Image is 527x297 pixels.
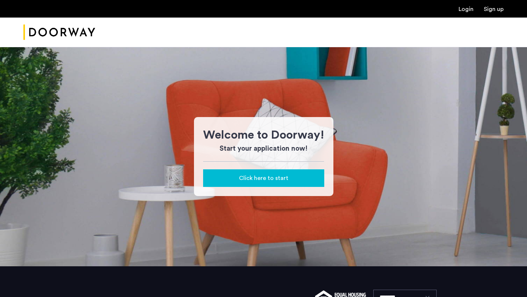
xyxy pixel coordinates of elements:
h3: Start your application now! [203,144,324,154]
a: Login [459,6,474,12]
button: button [203,169,324,187]
h1: Welcome to Doorway! [203,126,324,144]
img: logo [23,19,95,46]
span: Click here to start [239,174,288,183]
a: Registration [484,6,504,12]
a: Cazamio Logo [23,19,95,46]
